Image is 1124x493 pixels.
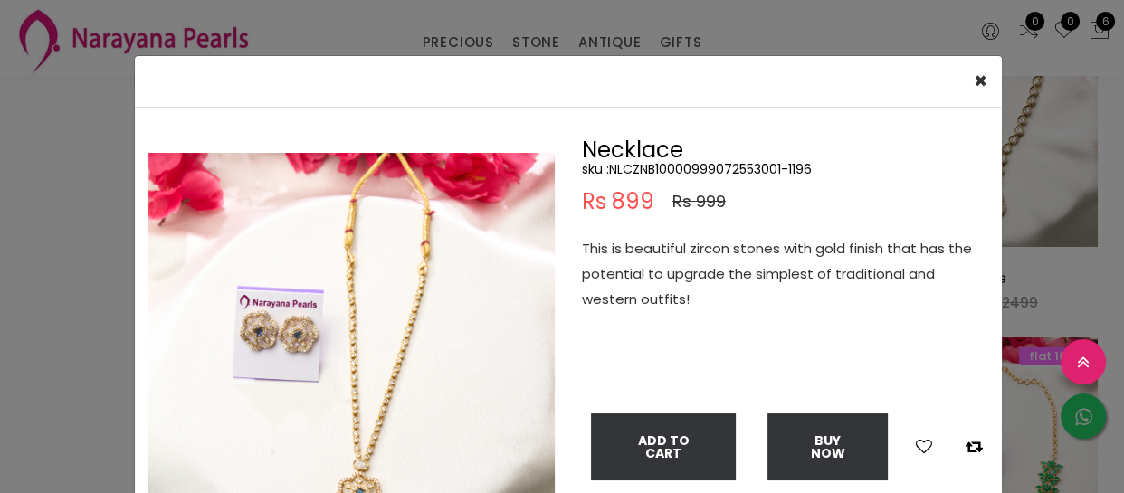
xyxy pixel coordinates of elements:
[582,236,988,312] p: This is beautiful zircon stones with gold finish that has the potential to upgrade the simplest o...
[591,413,736,480] button: Add To Cart
[582,161,988,177] h5: sku : NLCZNB10000999072553001-1196
[767,413,888,480] button: Buy Now
[910,435,938,459] button: Add to wishlist
[672,191,726,213] span: Rs 999
[974,66,987,96] span: ×
[582,139,988,161] h2: Necklace
[960,435,988,459] button: Add to compare
[582,191,654,213] span: Rs 899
